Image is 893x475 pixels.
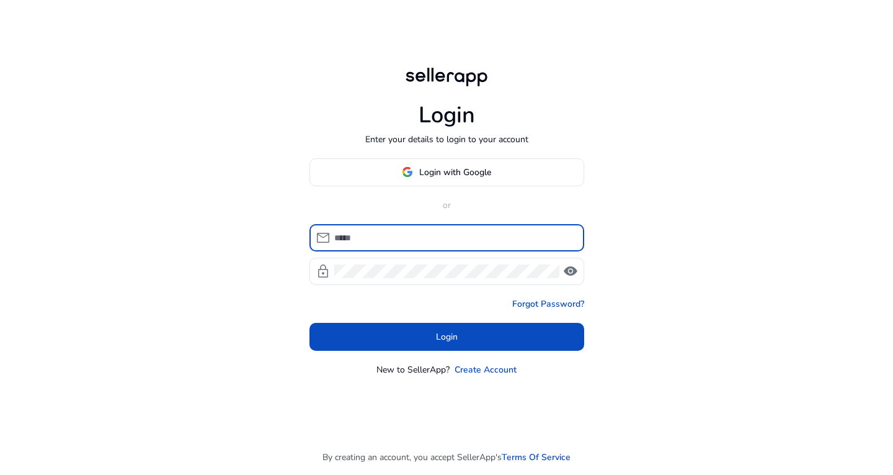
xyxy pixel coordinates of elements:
[502,451,571,464] a: Terms Of Service
[316,230,331,245] span: mail
[419,166,491,179] span: Login with Google
[512,297,584,310] a: Forgot Password?
[376,363,450,376] p: New to SellerApp?
[309,199,584,212] p: or
[436,330,458,343] span: Login
[309,323,584,351] button: Login
[402,166,413,178] img: google-logo.svg
[365,133,528,146] p: Enter your details to login to your account
[455,363,517,376] a: Create Account
[419,102,475,129] h1: Login
[309,158,584,186] button: Login with Google
[316,264,331,279] span: lock
[563,264,578,279] span: visibility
